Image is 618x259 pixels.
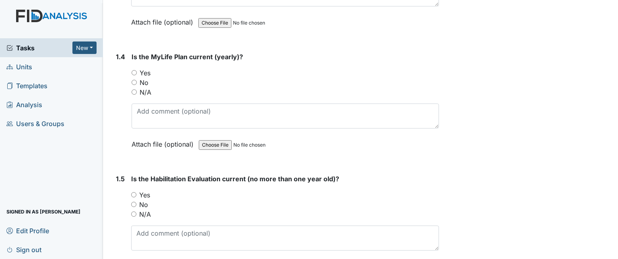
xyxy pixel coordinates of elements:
input: Yes [132,70,137,75]
span: Users & Groups [6,117,64,130]
label: No [139,200,148,209]
label: 1.5 [116,174,125,184]
input: N/A [131,211,136,217]
span: Units [6,60,32,73]
label: N/A [140,87,151,97]
span: Signed in as [PERSON_NAME] [6,205,80,218]
label: No [140,78,148,87]
input: N/A [132,89,137,95]
span: Is the Habilitation Evaluation current (no more than one year old)? [131,175,339,183]
a: Tasks [6,43,72,53]
button: New [72,41,97,54]
label: Attach file (optional) [131,13,196,27]
input: No [132,80,137,85]
span: Sign out [6,243,41,256]
label: Yes [140,68,150,78]
input: Yes [131,192,136,197]
label: Yes [139,190,150,200]
label: N/A [139,209,151,219]
input: No [131,202,136,207]
label: 1.4 [116,52,125,62]
label: Attach file (optional) [132,135,197,149]
span: Is the MyLife Plan current (yearly)? [132,53,243,61]
span: Templates [6,79,47,92]
span: Edit Profile [6,224,49,237]
span: Analysis [6,98,42,111]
